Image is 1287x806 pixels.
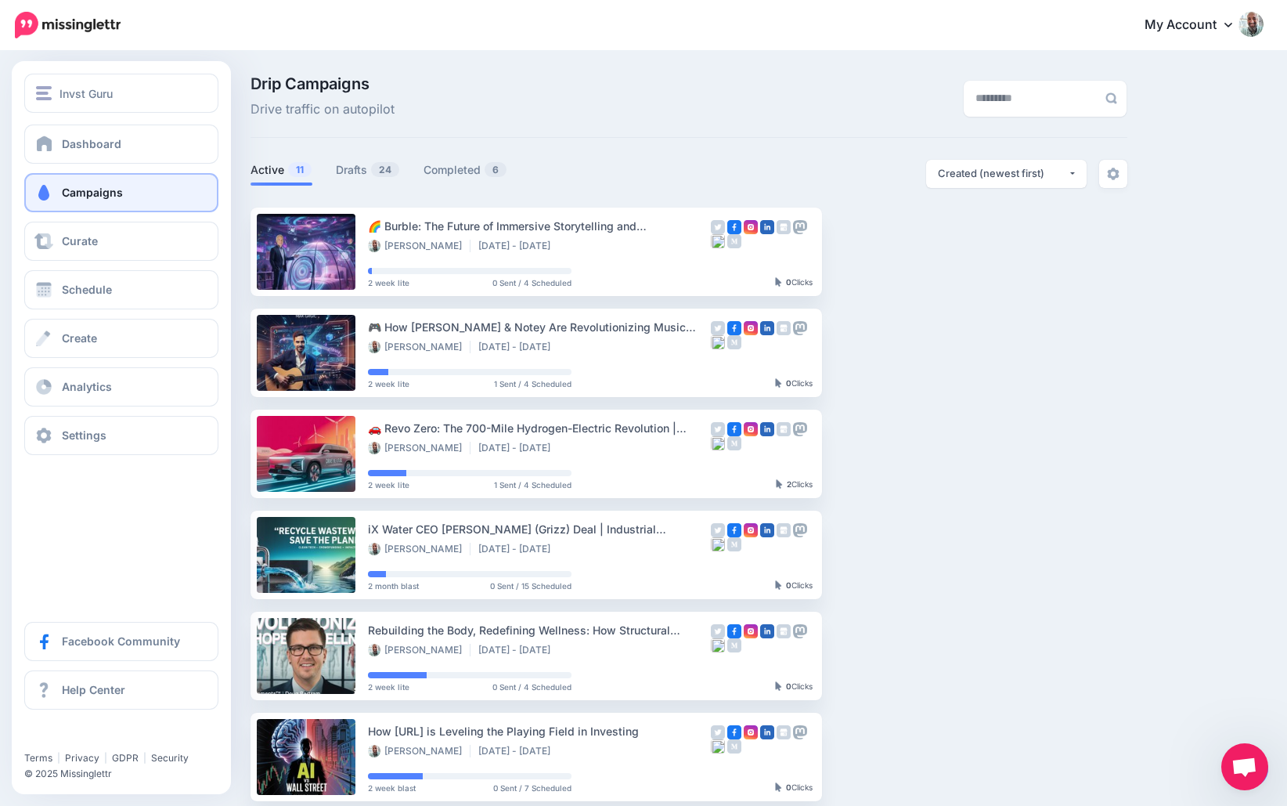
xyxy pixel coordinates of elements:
img: bluesky-grey-square.png [711,537,725,551]
img: facebook-square.png [727,725,741,739]
img: bluesky-grey-square.png [711,234,725,248]
img: google_business-grey-square.png [777,422,791,436]
img: mastodon-grey-square.png [793,321,807,335]
span: Analytics [62,380,112,393]
li: [PERSON_NAME] [368,745,470,757]
img: linkedin-square.png [760,624,774,638]
span: 2 week blast [368,784,416,792]
img: facebook-square.png [727,523,741,537]
span: 0 Sent / 7 Scheduled [493,784,571,792]
span: Facebook Community [62,634,180,648]
b: 0 [786,378,791,388]
span: 2 week lite [368,380,409,388]
span: 2 week lite [368,683,409,691]
div: Clicks [775,379,813,389]
span: Help Center [62,683,125,696]
div: 🚗 Revo Zero: The 700-Mile Hydrogen-Electric Revolution | [PERSON_NAME] on the Future of Clean Lux... [368,419,711,437]
span: 2 week lite [368,481,409,489]
img: search-grey-6.png [1105,92,1117,104]
a: Help Center [24,670,218,710]
span: Invst Guru [59,85,113,103]
img: bluesky-grey-square.png [711,436,725,450]
div: Created (newest first) [938,166,1068,181]
a: Terms [24,752,52,764]
img: pointer-grey-darker.png [775,378,782,388]
img: instagram-square.png [744,523,758,537]
img: medium-grey-square.png [727,537,741,551]
img: instagram-square.png [744,725,758,739]
li: [DATE] - [DATE] [478,240,558,252]
a: Active11 [251,161,312,179]
a: Campaigns [24,173,218,212]
img: linkedin-square.png [760,523,774,537]
div: 🌈 Burble: The Future of Immersive Storytelling and [MEDICAL_DATA] Support [368,217,711,235]
div: Clicks [775,278,813,287]
b: 0 [786,580,791,590]
img: instagram-square.png [744,321,758,335]
a: Drafts24 [336,161,400,179]
img: instagram-square.png [744,220,758,234]
img: menu.png [36,86,52,100]
div: Clicks [775,581,813,591]
li: [DATE] - [DATE] [478,341,558,353]
span: Settings [62,428,106,442]
img: Missinglettr [15,12,121,38]
b: 0 [786,681,791,691]
img: medium-grey-square.png [727,436,741,450]
img: linkedin-square.png [760,321,774,335]
img: twitter-grey-square.png [711,321,725,335]
span: Dashboard [62,137,121,150]
span: 0 Sent / 4 Scheduled [492,279,571,287]
b: 0 [786,277,791,287]
li: [PERSON_NAME] [368,442,470,454]
span: 0 Sent / 15 Scheduled [490,582,571,590]
span: 1 Sent / 4 Scheduled [494,481,571,489]
span: Create [62,331,97,345]
b: 2 [787,479,791,489]
a: Facebook Community [24,622,218,661]
a: Security [151,752,189,764]
div: Clicks [775,783,813,793]
img: facebook-square.png [727,321,741,335]
img: twitter-grey-square.png [711,725,725,739]
span: | [104,752,107,764]
img: google_business-grey-square.png [777,321,791,335]
span: | [57,752,60,764]
img: medium-grey-square.png [727,335,741,349]
img: medium-grey-square.png [727,234,741,248]
a: Privacy [65,752,99,764]
li: [PERSON_NAME] [368,341,470,353]
a: Curate [24,222,218,261]
li: [PERSON_NAME] [368,240,470,252]
span: 2 week lite [368,279,409,287]
img: medium-grey-square.png [727,739,741,754]
img: mastodon-grey-square.png [793,624,807,638]
a: GDPR [112,752,139,764]
img: pointer-grey-darker.png [775,783,782,792]
img: mastodon-grey-square.png [793,422,807,436]
img: linkedin-square.png [760,725,774,739]
button: Created (newest first) [926,160,1087,188]
img: google_business-grey-square.png [777,523,791,537]
li: [DATE] - [DATE] [478,745,558,757]
a: Dashboard [24,125,218,164]
a: Create [24,319,218,358]
a: Settings [24,416,218,455]
div: Open chat [1221,743,1268,790]
a: Completed6 [424,161,507,179]
img: settings-grey.png [1107,168,1119,180]
img: twitter-grey-square.png [711,422,725,436]
img: google_business-grey-square.png [777,624,791,638]
span: 0 Sent / 4 Scheduled [492,683,571,691]
img: mastodon-grey-square.png [793,220,807,234]
span: 6 [485,162,507,177]
img: bluesky-grey-square.png [711,335,725,349]
span: Schedule [62,283,112,296]
img: facebook-square.png [727,220,741,234]
img: google_business-grey-square.png [777,220,791,234]
img: pointer-grey-darker.png [775,277,782,287]
img: linkedin-square.png [760,220,774,234]
a: My Account [1129,6,1264,45]
img: medium-grey-square.png [727,638,741,652]
div: 🎮 How [PERSON_NAME] & Notey Are Revolutionizing Music Practice with AI + Gamification [368,318,711,336]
